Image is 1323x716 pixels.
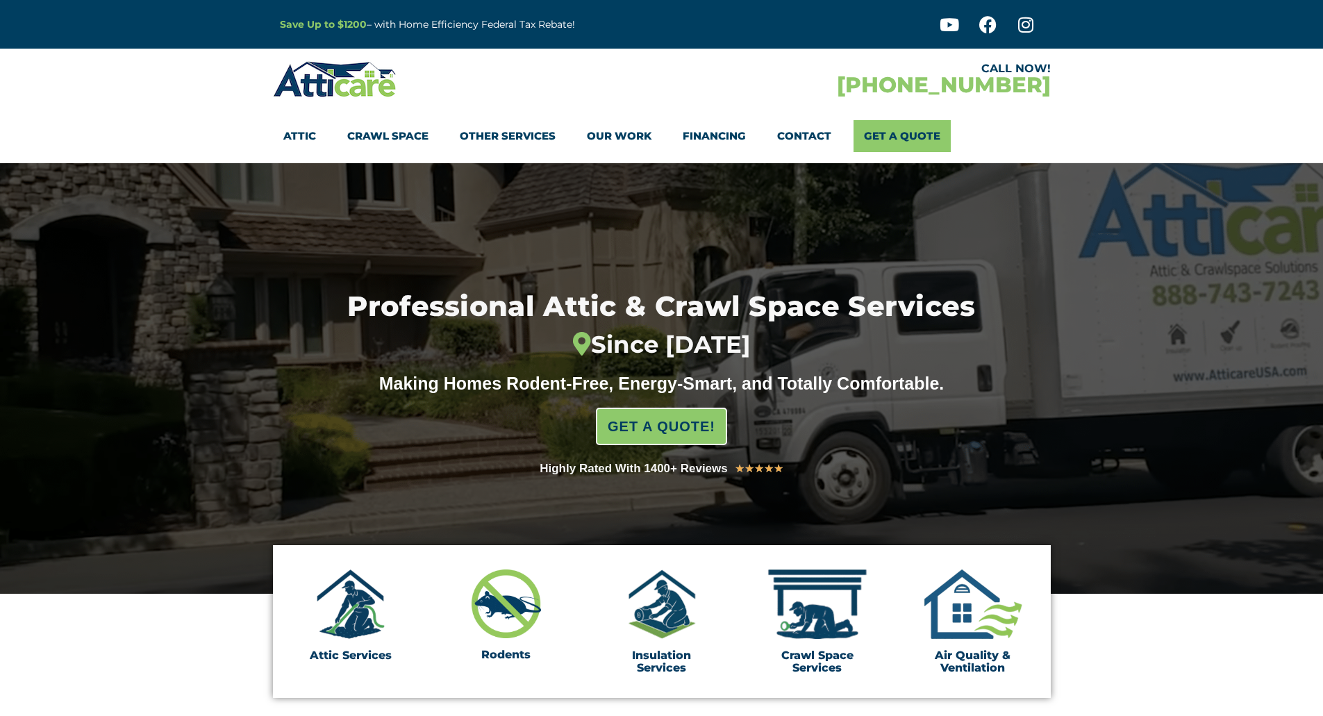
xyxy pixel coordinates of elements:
[764,460,774,478] i: ★
[596,408,727,445] a: GET A QUOTE!
[587,120,651,152] a: Our Work
[283,292,1040,359] h1: Professional Attic & Crawl Space Services
[353,373,971,394] div: Making Homes Rodent-Free, Energy-Smart, and Totally Comfortable.
[347,120,428,152] a: Crawl Space
[744,460,754,478] i: ★
[280,17,730,33] p: – with Home Efficiency Federal Tax Rebate!
[283,331,1040,359] div: Since [DATE]
[540,459,728,478] div: Highly Rated With 1400+ Reviews
[662,63,1051,74] div: CALL NOW!
[632,649,691,674] a: Insulation Services
[683,120,746,152] a: Financing
[283,120,316,152] a: Attic
[283,120,1040,152] nav: Menu
[781,649,854,674] a: Crawl Space Services
[608,413,715,440] span: GET A QUOTE!
[935,649,1010,674] a: Air Quality & Ventilation
[481,648,531,661] a: Rodents
[774,460,783,478] i: ★
[735,460,744,478] i: ★
[310,649,392,662] a: Attic Services
[460,120,556,152] a: Other Services
[777,120,831,152] a: Contact
[280,18,367,31] a: Save Up to $1200
[754,460,764,478] i: ★
[735,460,783,478] div: 5/5
[854,120,951,152] a: Get A Quote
